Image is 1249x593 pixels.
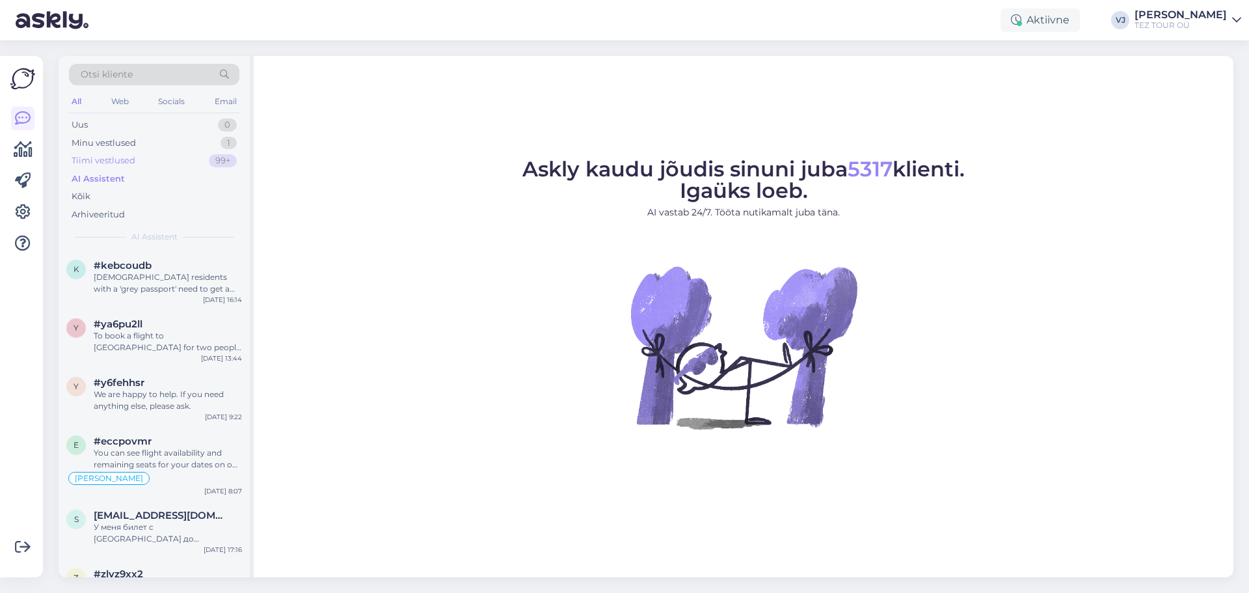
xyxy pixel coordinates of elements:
[72,190,90,203] div: Kõik
[74,264,79,274] span: k
[522,156,965,203] span: Askly kaudu jõudis sinuni juba klienti. Igaüks loeb.
[72,154,135,167] div: Tiimi vestlused
[1001,8,1080,32] div: Aktiivne
[94,521,242,545] div: У меня билет с [GEOGRAPHIC_DATA] до [GEOGRAPHIC_DATA] на 20 августа,можно ли переписать билет на ...
[72,118,88,131] div: Uus
[1135,10,1241,31] a: [PERSON_NAME]TEZ TOUR OÜ
[204,545,242,555] div: [DATE] 17:16
[94,389,242,412] div: We are happy to help. If you need anything else, please ask.
[209,154,237,167] div: 99+
[212,93,239,110] div: Email
[72,208,125,221] div: Arhiveeritud
[74,440,79,450] span: e
[522,206,965,219] p: AI vastab 24/7. Tööta nutikamalt juba täna.
[94,260,152,271] span: #kebcoudb
[131,231,178,243] span: AI Assistent
[204,486,242,496] div: [DATE] 8:07
[74,573,79,583] span: z
[10,66,35,91] img: Askly Logo
[74,514,79,524] span: s
[221,137,237,150] div: 1
[81,68,133,81] span: Otsi kliente
[205,412,242,422] div: [DATE] 9:22
[94,435,152,447] span: #eccpovmr
[94,568,143,580] span: #zlvz9xx2
[203,295,242,305] div: [DATE] 16:14
[74,381,79,391] span: y
[94,377,144,389] span: #y6fehhsr
[1135,20,1227,31] div: TEZ TOUR OÜ
[74,323,79,333] span: y
[155,93,187,110] div: Socials
[1135,10,1227,20] div: [PERSON_NAME]
[201,353,242,363] div: [DATE] 13:44
[94,330,242,353] div: To book a flight to [GEOGRAPHIC_DATA] for two people on [DATE]-[DATE], you can check flight avail...
[69,93,84,110] div: All
[109,93,131,110] div: Web
[218,118,237,131] div: 0
[94,271,242,295] div: [DEMOGRAPHIC_DATA] residents with a 'grey passport' need to get a visa before traveling to [GEOGR...
[75,475,143,482] span: [PERSON_NAME]
[94,447,242,471] div: You can see flight availability and remaining seats for your dates on our website: [URL][DOMAIN_N...
[94,318,142,330] span: #ya6pu2ll
[626,230,861,464] img: No Chat active
[72,172,125,186] div: AI Assistent
[72,137,136,150] div: Minu vestlused
[848,156,893,182] span: 5317
[94,510,229,521] span: smirnovveta@gmail.com
[1111,11,1129,29] div: VJ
